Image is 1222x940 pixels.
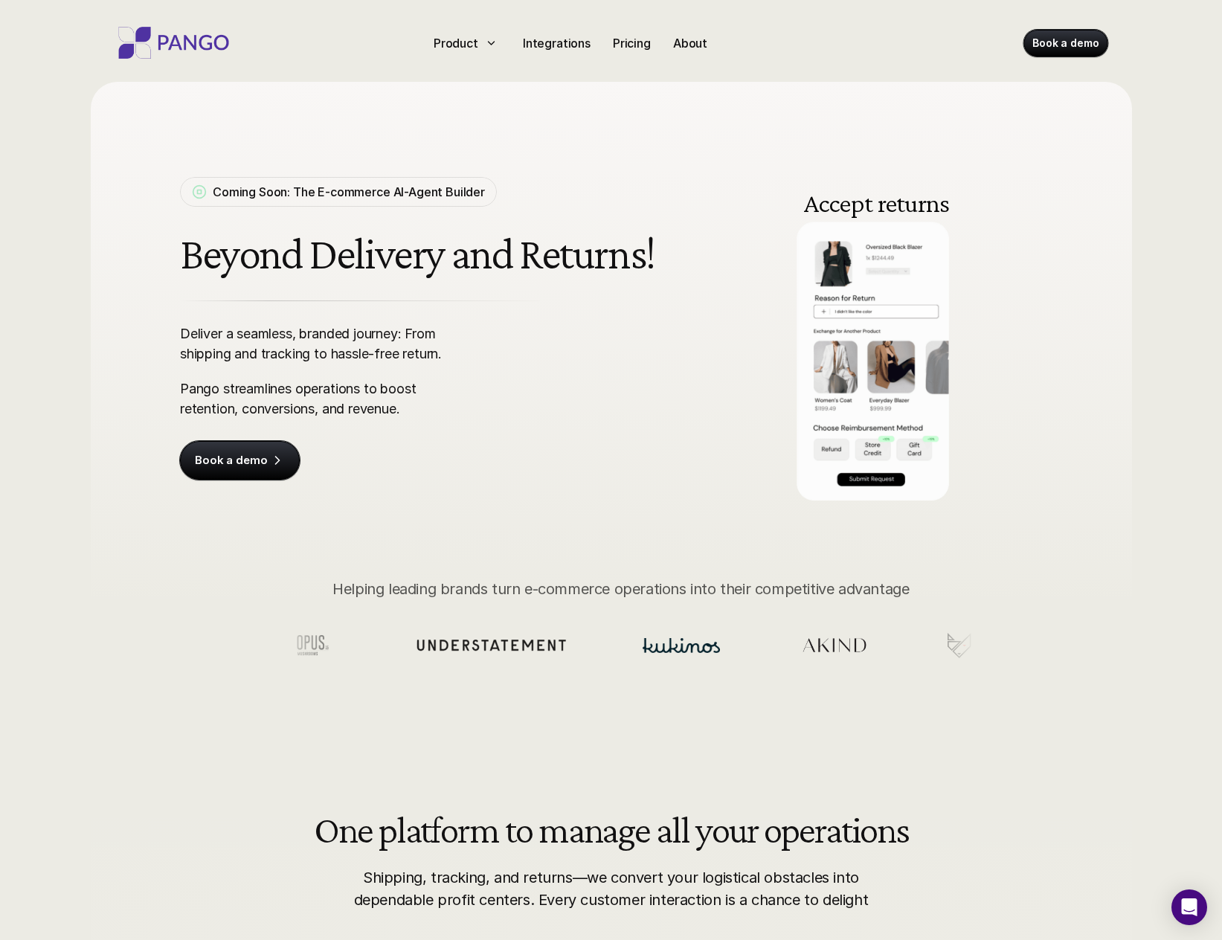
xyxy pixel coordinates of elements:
[1023,30,1107,57] a: Book a demo
[613,34,651,52] p: Pricing
[180,229,660,278] h1: Beyond Delivery and Returns!
[347,866,875,911] p: Shipping, tracking, and returns—we convert your logistical obstacles into dependable profit cente...
[703,156,1043,500] img: Pango return management having Branded return portal embedded in the e-commerce company to handle...
[517,31,596,55] a: Integrations
[717,318,739,340] button: Previous
[314,810,909,849] h2: One platform to manage all your operations
[434,34,478,52] p: Product
[736,190,1017,216] h3: Accept returns
[1032,36,1099,51] p: Book a demo
[673,34,707,52] p: About
[213,183,485,201] p: Coming Soon: The E-commerce AI-Agent Builder
[180,323,468,364] p: Deliver a seamless, branded journey: From shipping and tracking to hassle-free return.
[1171,889,1207,925] div: Open Intercom Messenger
[717,318,739,340] img: Back Arrow
[180,379,468,419] p: Pango streamlines operations to boost retention, conversions, and revenue.
[1006,318,1028,340] img: Next Arrow
[607,31,657,55] a: Pricing
[1006,318,1028,340] button: Next
[667,31,713,55] a: About
[195,453,267,468] p: Book a demo
[180,441,300,480] a: Book a demo
[523,34,591,52] p: Integrations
